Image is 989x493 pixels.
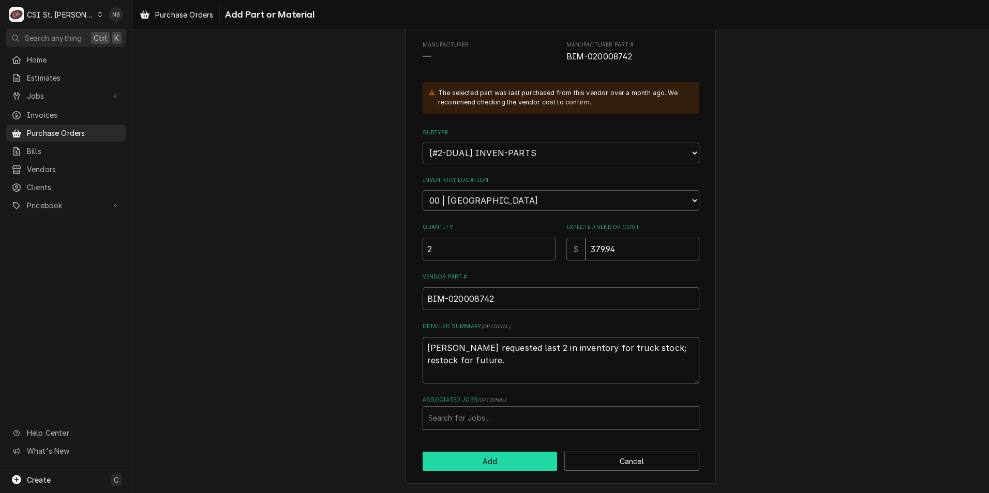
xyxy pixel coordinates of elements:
label: Subtype [423,129,699,137]
span: Manufacturer [423,51,556,63]
label: Vendor Part # [423,273,699,281]
span: — [423,52,431,61]
div: Button Group [423,452,699,471]
span: K [114,33,119,43]
a: Bills [6,143,126,160]
a: Purchase Orders [136,6,217,23]
span: C [114,474,119,485]
div: Inventory Location [423,176,699,211]
div: Button Group Row [423,452,699,471]
div: Vendor Part # [423,273,699,310]
div: CSI St. Louis's Avatar [9,7,24,22]
button: Cancel [564,452,699,471]
span: BIM-020008742 [566,52,633,61]
a: Estimates [6,69,126,86]
span: Estimates [27,72,121,83]
a: Vendors [6,161,126,178]
textarea: [PERSON_NAME] requested last 2 in inventory for truck stock; restock for future. [423,337,699,383]
a: Go to Help Center [6,424,126,441]
span: Ctrl [94,33,107,43]
button: Search anythingCtrlK [6,29,126,47]
div: Manufacturer [423,41,556,63]
div: C [9,7,24,22]
span: Purchase Orders [155,9,213,20]
div: CSI St. [PERSON_NAME] [27,9,94,20]
a: Invoices [6,106,126,124]
span: Jobs [27,90,105,101]
div: Detailed Summary [423,322,699,383]
span: Manufacturer Part # [566,41,699,49]
span: Clients [27,182,121,193]
span: Manufacturer [423,41,556,49]
a: Go to Jobs [6,87,126,104]
span: Help Center [27,427,119,438]
div: Associated Jobs [423,396,699,429]
div: Quantity [423,223,556,260]
div: The selected part was last purchased from this vendor over a month ago. We recommend checking the... [438,88,689,107]
a: Go to Pricebook [6,197,126,214]
span: Home [27,54,121,65]
div: Nick Badolato's Avatar [109,7,123,22]
label: Inventory Location [423,176,699,184]
span: Vendors [27,164,121,175]
span: Purchase Orders [27,128,121,138]
a: Purchase Orders [6,125,126,142]
div: Manufacturer Part # [566,41,699,63]
span: Add Part or Material [222,8,314,22]
span: Manufacturer Part # [566,51,699,63]
label: Detailed Summary [423,322,699,331]
div: NB [109,7,123,22]
span: Pricebook [27,200,105,211]
label: Associated Jobs [423,396,699,404]
span: Invoices [27,110,121,120]
span: Create [27,475,51,484]
a: Go to What's New [6,442,126,459]
span: ( optional ) [478,397,507,403]
label: Quantity [423,223,556,232]
span: ( optional ) [482,323,511,329]
span: Bills [27,146,121,157]
span: Search anything [25,33,82,43]
span: What's New [27,445,119,456]
div: $ [566,238,586,260]
a: Home [6,51,126,68]
button: Add [423,452,558,471]
a: Clients [6,179,126,196]
div: Expected Vendor Cost [566,223,699,260]
label: Expected Vendor Cost [566,223,699,232]
div: Subtype [423,129,699,163]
